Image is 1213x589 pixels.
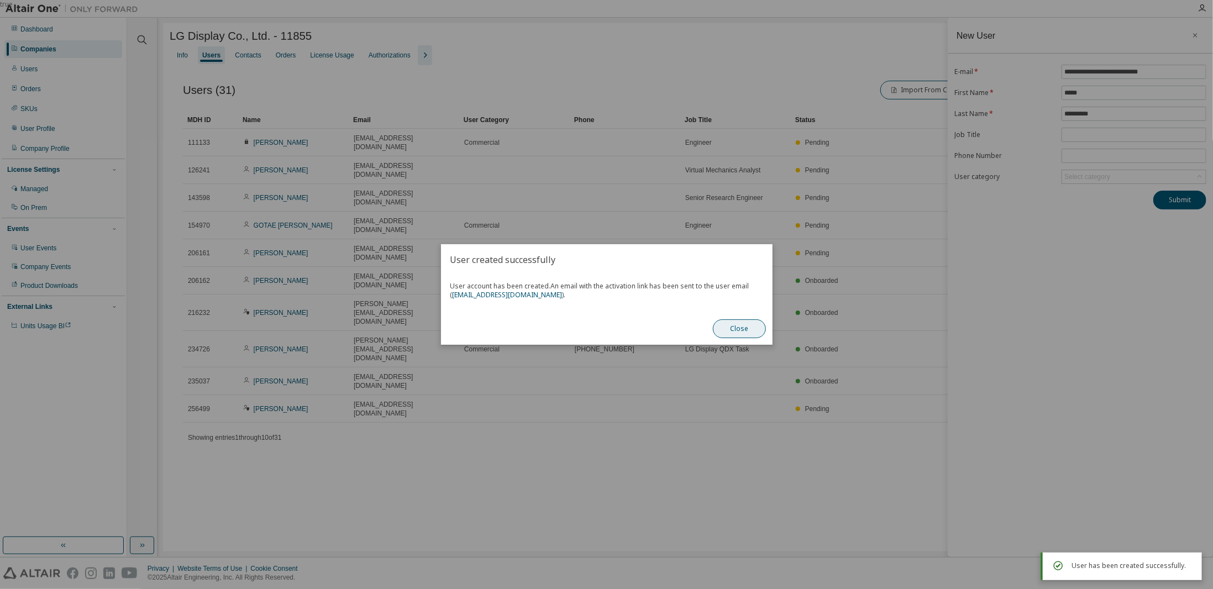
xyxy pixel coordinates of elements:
[713,319,766,338] button: Close
[441,244,773,275] h2: User created successfully
[1072,559,1193,572] div: User has been created successfully.
[450,282,764,299] span: User account has been created.
[452,290,562,299] a: [EMAIL_ADDRESS][DOMAIN_NAME]
[450,281,749,299] span: An email with the activation link has been sent to the user email ( ).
